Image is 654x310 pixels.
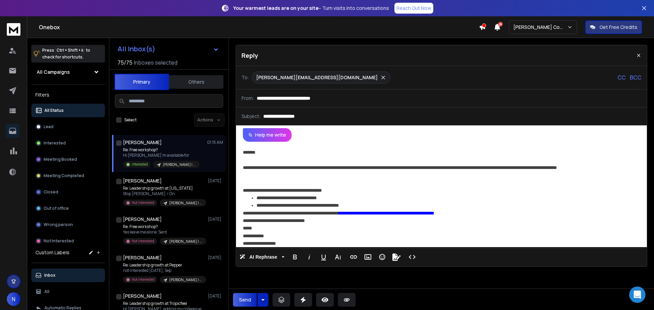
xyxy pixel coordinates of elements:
[31,202,105,215] button: Out of office
[208,293,223,299] p: [DATE]
[233,5,389,12] p: – Turn visits into conversations
[303,250,316,264] button: Italic (Ctrl+I)
[242,51,258,60] p: Reply
[361,250,374,264] button: Insert Image (Ctrl+P)
[123,229,205,235] p: Yes leave me alone. Sent
[123,224,205,229] p: Re: Free workshop?
[134,58,177,67] h3: Inboxes selected
[7,292,20,306] button: N
[39,23,479,31] h1: Onebox
[169,201,202,206] p: [PERSON_NAME] | [GEOGRAPHIC_DATA]-Spain Workshop Campaign 16.5k
[7,23,20,36] img: logo
[118,58,133,67] span: 75 / 75
[169,239,202,244] p: [PERSON_NAME] | [GEOGRAPHIC_DATA]-Spain Workshop Campaign 16.5k
[124,117,137,123] label: Select
[31,136,105,150] button: Interested
[31,120,105,134] button: Lead
[123,254,162,261] h1: [PERSON_NAME]
[132,277,154,282] p: Not Interested
[123,191,205,196] p: Stop [PERSON_NAME] > On
[35,249,69,256] h3: Custom Labels
[396,5,431,12] p: Reach Out Now
[347,250,360,264] button: Insert Link (Ctrl+K)
[31,65,105,79] button: All Campaigns
[123,293,162,299] h1: [PERSON_NAME]
[233,5,318,11] strong: Your warmest leads are on your site
[169,74,223,89] button: Others
[44,108,64,113] p: All Status
[585,20,642,34] button: Get Free Credits
[44,140,66,146] p: Interested
[394,3,433,14] a: Reach Out Now
[31,104,105,117] button: All Status
[31,234,105,248] button: Not Interested
[233,293,257,307] button: Send
[44,173,84,178] p: Meeting Completed
[248,254,279,260] span: AI Rephrase
[31,269,105,282] button: Inbox
[123,147,200,153] p: Re: Free workshop?
[498,22,503,27] span: 28
[44,273,56,278] p: Inbox
[37,69,70,75] h1: All Campaigns
[629,287,645,303] div: Open Intercom Messenger
[112,42,224,56] button: All Inbox(s)
[630,73,641,82] p: BCC
[44,289,49,294] p: All
[132,200,154,205] p: Not Interested
[169,277,202,282] p: [PERSON_NAME] | [GEOGRAPHIC_DATA]-Spain Workshop Campaign 16.5k
[242,113,261,120] p: Subject:
[238,250,286,264] button: AI Rephrase
[123,216,162,223] h1: [PERSON_NAME]
[123,177,162,184] h1: [PERSON_NAME]
[123,153,200,158] p: Hi [PERSON_NAME]’m available for
[208,178,223,184] p: [DATE]
[289,250,301,264] button: Bold (Ctrl+B)
[123,139,162,146] h1: [PERSON_NAME]
[31,285,105,298] button: All
[243,128,292,142] button: Help me write
[44,189,58,195] p: Closed
[56,46,84,54] span: Ctrl + Shift + k
[31,185,105,199] button: Closed
[208,255,223,260] p: [DATE]
[123,301,205,306] p: Re: Leadership growth at Tropicfeel
[44,124,53,130] p: Lead
[31,90,105,100] h3: Filters
[31,169,105,183] button: Meeting Completed
[123,186,205,191] p: Re: Leadership growth at [US_STATE]
[31,153,105,166] button: Meeting Booked
[132,162,148,167] p: Interested
[317,250,330,264] button: Underline (Ctrl+U)
[123,262,205,268] p: Re: Leadership growth at Pepper
[44,206,69,211] p: Out of office
[242,95,254,102] p: From:
[207,140,223,145] p: 01:15 AM
[123,268,205,273] p: not interested [DATE], Sep
[44,222,73,227] p: Wrong person
[331,250,344,264] button: More Text
[42,47,90,61] p: Press to check for shortcuts.
[132,239,154,244] p: Not Interested
[513,24,567,31] p: [PERSON_NAME] Consulting
[208,217,223,222] p: [DATE]
[406,250,419,264] button: Code View
[618,73,626,82] p: CC
[242,74,249,81] p: To:
[44,157,77,162] p: Meeting Booked
[118,46,155,52] h1: All Inbox(s)
[44,238,74,244] p: Not Interested
[31,218,105,231] button: Wrong person
[390,250,403,264] button: Signature
[163,162,196,167] p: [PERSON_NAME] | [GEOGRAPHIC_DATA]-Spain Workshop Campaign 16.5k
[114,74,169,90] button: Primary
[256,74,378,81] p: [PERSON_NAME][EMAIL_ADDRESS][DOMAIN_NAME]
[599,24,637,31] p: Get Free Credits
